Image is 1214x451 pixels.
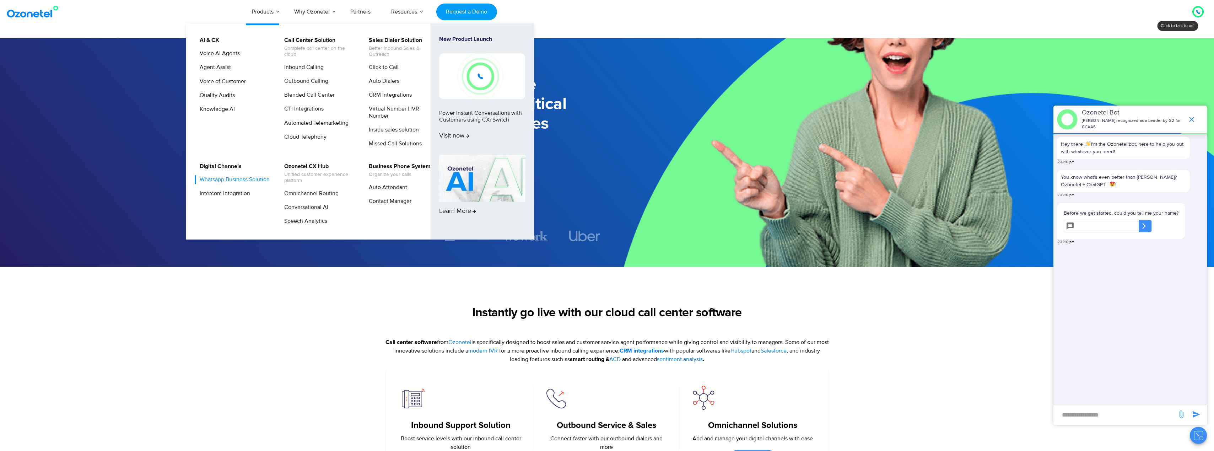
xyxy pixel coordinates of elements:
[195,189,251,198] a: Intercom Integration
[562,231,607,241] div: 4 / 7
[280,77,329,86] a: Outbound Calling
[195,49,241,58] a: Voice AI Agents
[1057,160,1074,165] span: 2:32:10 pm
[1061,140,1186,155] p: Hey there ! I'm the Ozonetel bot, here to help you out with whatever you need!
[1110,182,1115,187] img: 😍
[1082,118,1184,130] p: [PERSON_NAME] recognized as a Leader by G2 for CCAAS
[284,172,354,184] span: Unified customer experience platform
[1082,108,1184,118] p: Ozonetel Bot
[364,91,413,100] a: CRM Integrations
[468,347,498,355] a: modern IVR
[1190,427,1207,444] button: Close chat
[439,208,476,215] span: Learn More
[280,36,355,59] a: Call Center SolutionComplete call center on the cloud
[657,356,704,362] strong: .
[1189,407,1203,422] span: send message
[364,139,423,148] a: Missed Call Solutions
[280,119,350,128] a: Automated Telemarketing
[195,105,236,114] a: Knowledge AI
[195,175,271,184] a: Whatsapp Business Solution
[369,172,431,178] span: Organize your calls
[1174,407,1188,422] span: send message
[570,356,622,362] strong: smart routing &
[280,104,325,113] a: CTI Integrations
[280,189,340,198] a: Omnichannel Routing
[448,338,471,347] a: Ozonetel
[439,36,525,152] a: New Product LaunchPower Instant Conversations with Customers using CXi SwitchVisit now
[1057,109,1078,130] img: header
[569,231,600,241] img: uber
[1057,193,1074,198] span: 2:32:10 pm
[195,162,243,171] a: Digital Channels
[439,155,525,227] a: Learn More
[280,133,328,141] a: Cloud Telephony
[385,338,829,364] p: from is specifically designed to boost sales and customer service agent performance while giving ...
[439,53,525,99] img: New-Project-17.png
[284,45,354,58] span: Complete call center on the cloud
[195,77,247,86] a: Voice of Customer
[690,384,717,411] img: omnichannel interaction
[364,36,440,59] a: Sales Dialer SolutionBetter Inbound Sales & Outreach
[761,347,787,355] a: Salesforce
[1057,409,1173,422] div: new-msg-input
[364,197,412,206] a: Contact Manager
[280,162,355,185] a: Ozonetel CX HubUnified customer experience platform
[364,183,408,192] a: Auto Attendant
[195,63,232,72] a: Agent Assist
[620,347,664,355] a: CRM integrations
[385,339,437,345] strong: Call center software
[280,91,336,100] a: Blended Call Center
[364,104,440,120] a: Virtual Number | IVR Number
[364,63,400,72] a: Click to Call
[364,162,432,179] a: Business Phone SystemOrganize your calls
[195,91,236,100] a: Quality Audits
[280,203,329,212] a: Conversational AI
[545,420,668,431] h5: Outbound Service & Sales
[690,434,815,443] p: Add and manage your digital channels with ease
[609,355,621,364] a: ACD
[690,420,815,431] h5: Omnichannel Solutions
[364,125,420,134] a: Inside sales solution
[1061,173,1186,188] p: You know what's even better than [PERSON_NAME]? Ozonetel + ChatGPT = !
[436,4,497,20] a: Request a Demo
[399,420,523,431] h5: Inbound Support Solution
[385,306,829,320] h2: Instantly go live with our cloud call center software
[657,355,703,364] a: sentiment analysis
[1185,112,1199,127] span: end chat or minimize
[385,232,430,240] div: 1 / 7
[1086,141,1091,146] img: 👋
[280,217,328,226] a: Speech Analytics
[439,132,469,140] span: Visit now
[439,155,525,202] img: AI
[545,384,571,411] img: outbound service sale
[730,347,751,355] a: Hubspot
[1057,240,1074,245] span: 2:32:10 pm
[369,45,439,58] span: Better Inbound Sales & Outreach
[620,348,664,354] strong: CRM integrations
[364,77,400,86] a: Auto Dialers
[280,63,325,72] a: Inbound Calling
[1064,209,1178,217] p: Before we get started, could you tell me your name?
[399,384,426,411] img: inboud support
[195,36,220,45] a: AI & CX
